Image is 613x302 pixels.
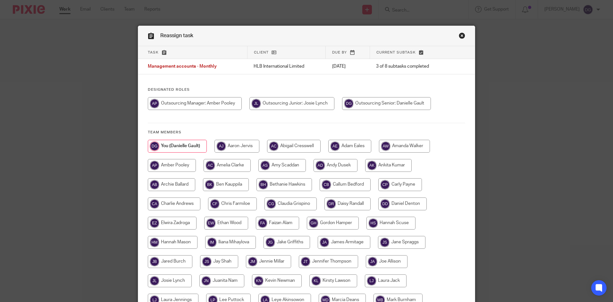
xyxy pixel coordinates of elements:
td: 3 of 8 subtasks completed [370,59,451,74]
span: Client [254,51,269,54]
span: Reassign task [160,33,193,38]
a: Close this dialog window [459,32,465,41]
p: [DATE] [332,63,363,70]
h4: Team members [148,130,465,135]
span: Current subtask [376,51,416,54]
h4: Designated Roles [148,87,465,92]
span: Management accounts - Monthly [148,64,217,69]
span: Due by [332,51,347,54]
span: Task [148,51,159,54]
p: HLB International Limited [254,63,319,70]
